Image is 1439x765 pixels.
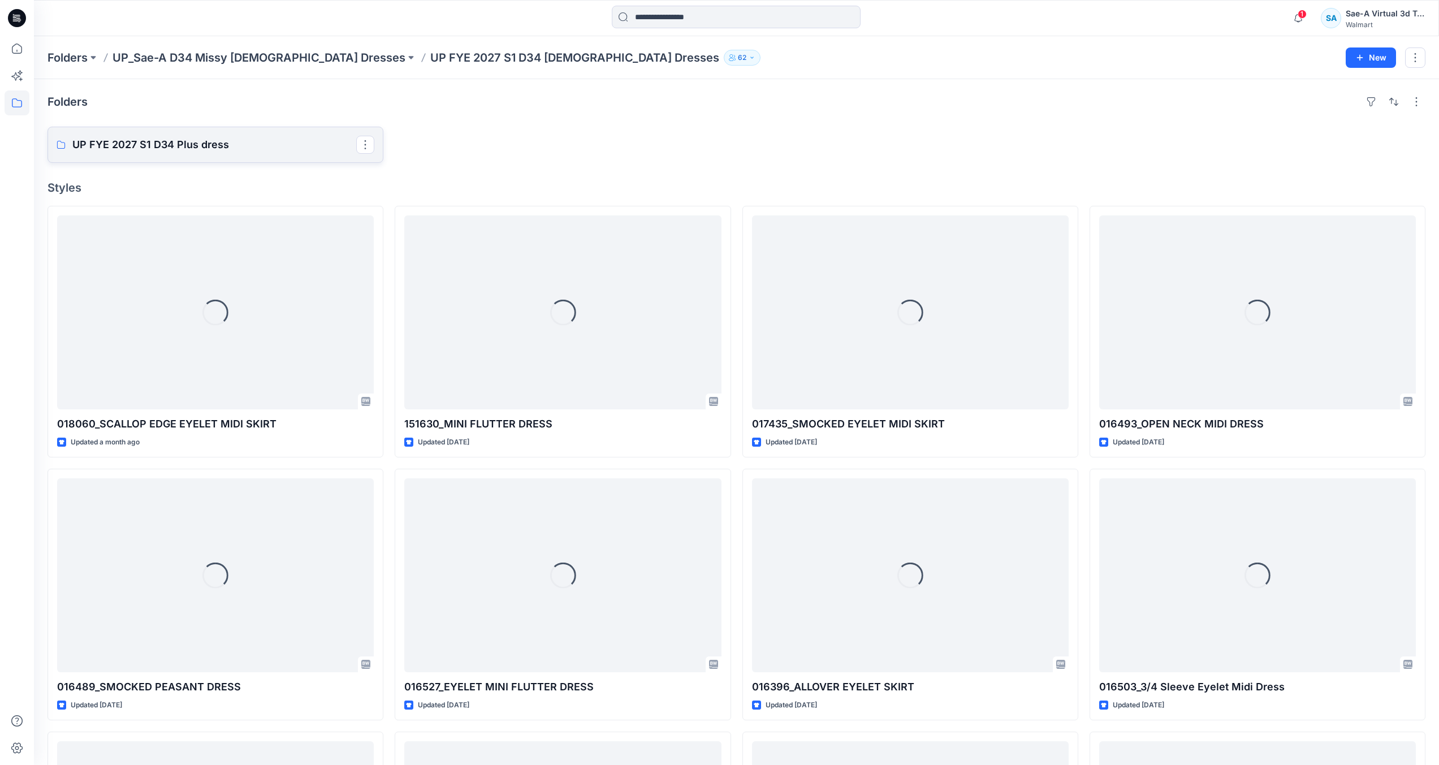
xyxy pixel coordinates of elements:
[1113,436,1164,448] p: Updated [DATE]
[57,416,374,432] p: 018060_SCALLOP EDGE EYELET MIDI SKIRT
[1321,8,1341,28] div: SA
[738,51,746,64] p: 62
[71,699,122,711] p: Updated [DATE]
[430,50,719,66] p: UP FYE 2027 S1 D34 [DEMOGRAPHIC_DATA] Dresses
[57,679,374,695] p: 016489_SMOCKED PEASANT DRESS
[404,679,721,695] p: 016527_EYELET MINI FLUTTER DRESS
[418,436,469,448] p: Updated [DATE]
[1099,416,1416,432] p: 016493_OPEN NECK MIDI DRESS
[47,50,88,66] a: Folders
[47,181,1425,195] h4: Styles
[72,137,356,153] p: UP FYE 2027 S1 D34 Plus dress
[752,679,1069,695] p: 016396_ALLOVER EYELET SKIRT
[71,436,140,448] p: Updated a month ago
[766,436,817,448] p: Updated [DATE]
[113,50,405,66] a: UP_Sae-A D34 Missy [DEMOGRAPHIC_DATA] Dresses
[1099,679,1416,695] p: 016503_3/4 Sleeve Eyelet Midi Dress
[1346,20,1425,29] div: Walmart
[1346,7,1425,20] div: Sae-A Virtual 3d Team
[1298,10,1307,19] span: 1
[752,416,1069,432] p: 017435_SMOCKED EYELET MIDI SKIRT
[724,50,760,66] button: 62
[47,95,88,109] h4: Folders
[766,699,817,711] p: Updated [DATE]
[418,699,469,711] p: Updated [DATE]
[47,127,383,163] a: UP FYE 2027 S1 D34 Plus dress
[1113,699,1164,711] p: Updated [DATE]
[404,416,721,432] p: 151630_MINI FLUTTER DRESS
[1346,47,1396,68] button: New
